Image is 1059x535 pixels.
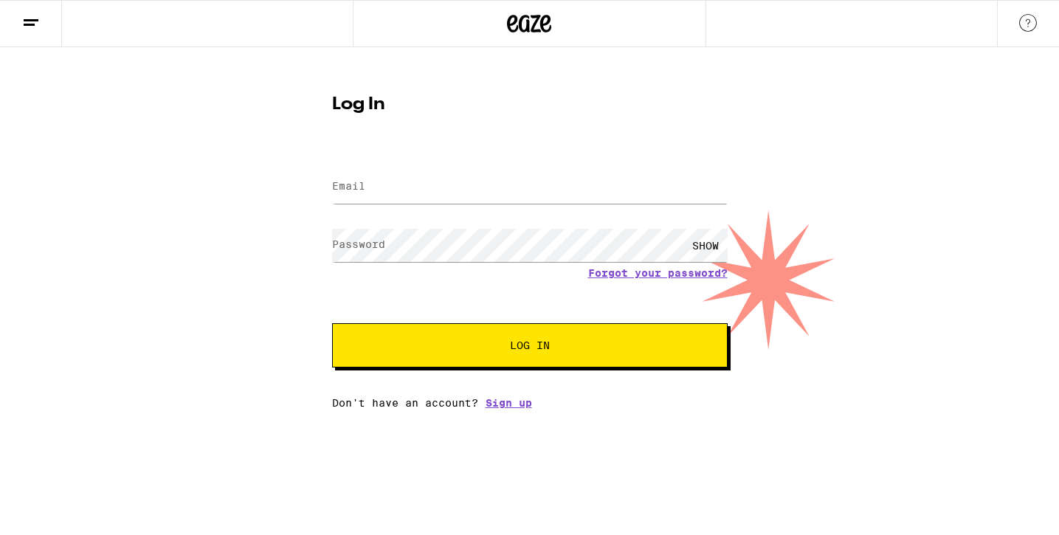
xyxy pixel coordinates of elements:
label: Email [332,180,365,192]
div: Don't have an account? [332,397,728,409]
span: Log In [510,340,550,351]
a: Sign up [486,397,532,409]
h1: Log In [332,96,728,114]
span: Hi. Need any help? [9,10,106,22]
input: Email [332,170,728,204]
div: SHOW [683,229,728,262]
button: Log In [332,323,728,367]
a: Forgot your password? [588,267,728,279]
label: Password [332,238,385,250]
